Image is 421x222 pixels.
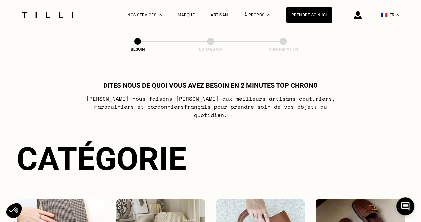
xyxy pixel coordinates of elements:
[105,47,171,52] div: Besoin
[211,13,228,17] a: Artisan
[17,140,405,178] div: Catégorie
[286,7,332,23] a: Prendre soin ici
[19,12,75,18] img: Logo du service de couturière Tilli
[267,14,270,16] img: Menu déroulant à propos
[250,47,316,52] div: Confirmation
[396,14,399,16] img: menu déroulant
[178,13,195,17] a: Marque
[381,12,388,18] span: 🇫🇷
[79,95,342,119] p: [PERSON_NAME] nous faisons [PERSON_NAME] aux meilleurs artisans couturiers , maroquiniers et cord...
[103,81,318,89] h1: Dites nous de quoi vous avez besoin en 2 minutes top chrono
[354,11,362,19] img: icône connexion
[159,14,162,16] img: Menu déroulant
[177,47,244,52] div: Estimation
